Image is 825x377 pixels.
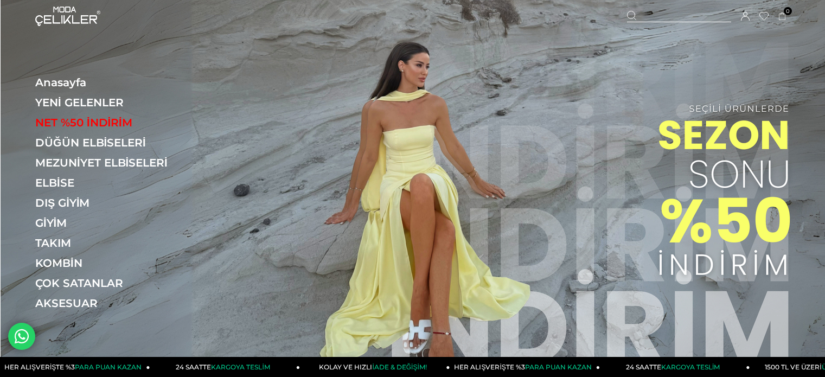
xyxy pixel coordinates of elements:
span: İADE & DEĞİŞİM! [372,363,426,371]
a: 24 SAATTEKARGOYA TESLİM [600,357,750,377]
span: 0 [784,7,792,15]
a: Anasayfa [35,76,184,89]
a: 24 SAATTEKARGOYA TESLİM [150,357,300,377]
a: 0 [778,12,786,21]
span: KARGOYA TESLİM [661,363,720,371]
a: MEZUNİYET ELBİSELERİ [35,156,184,169]
a: AKSESUAR [35,297,184,310]
span: PARA PUAN KAZAN [75,363,142,371]
a: TAKIM [35,237,184,250]
a: DÜĞÜN ELBİSELERİ [35,136,184,149]
a: ELBİSE [35,176,184,189]
img: logo [35,7,100,26]
span: PARA PUAN KAZAN [525,363,592,371]
a: GİYİM [35,216,184,229]
a: ÇOK SATANLAR [35,277,184,290]
a: NET %50 İNDİRİM [35,116,184,129]
a: DIŞ GİYİM [35,196,184,209]
a: KOLAY VE HIZLIİADE & DEĞİŞİM! [300,357,450,377]
a: HER ALIŞVERİŞTE %3PARA PUAN KAZAN [450,357,600,377]
span: KARGOYA TESLİM [211,363,270,371]
a: YENİ GELENLER [35,96,184,109]
a: KOMBİN [35,257,184,270]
